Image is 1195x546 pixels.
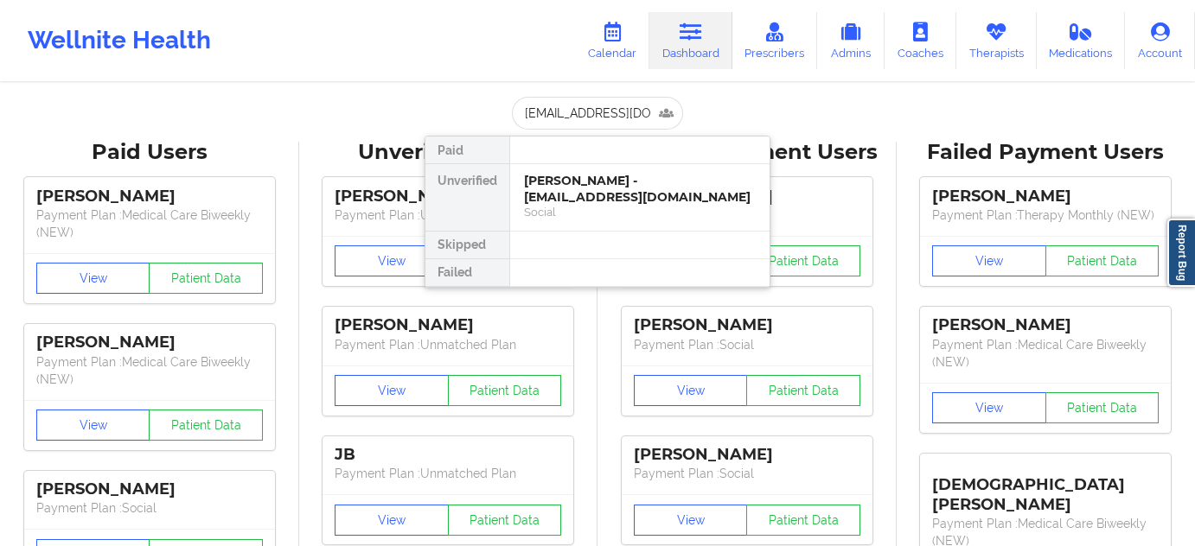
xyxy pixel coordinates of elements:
a: Report Bug [1167,219,1195,287]
div: [PERSON_NAME] [36,187,263,206]
a: Admins [817,12,885,69]
button: Patient Data [1045,245,1160,276]
div: [PERSON_NAME] [634,315,860,335]
a: Dashboard [649,12,732,69]
button: View [634,505,748,536]
div: Failed Payment Users [909,139,1184,166]
div: JB [335,445,561,465]
div: [PERSON_NAME] [932,187,1159,206]
p: Payment Plan : Therapy Monthly (NEW) [932,206,1159,224]
div: [PERSON_NAME] [932,315,1159,335]
button: Patient Data [746,245,860,276]
button: Patient Data [149,263,263,294]
button: View [36,263,150,294]
div: [PERSON_NAME] - [EMAIL_ADDRESS][DOMAIN_NAME] [524,173,756,205]
p: Payment Plan : Social [634,465,860,482]
p: Payment Plan : Medical Care Biweekly (NEW) [36,353,263,388]
a: Calendar [575,12,649,69]
button: Patient Data [746,375,860,406]
button: View [932,245,1046,276]
a: Coaches [885,12,956,69]
div: [DEMOGRAPHIC_DATA][PERSON_NAME] [932,462,1159,515]
p: Payment Plan : Unmatched Plan [335,336,561,353]
div: Unverified Users [311,139,586,166]
div: [PERSON_NAME] [335,187,561,206]
div: [PERSON_NAME] [36,333,263,352]
div: [PERSON_NAME] [335,315,561,335]
div: Skipped [425,232,509,259]
button: View [634,375,748,406]
a: Therapists [956,12,1037,69]
p: Payment Plan : Social [634,336,860,353]
button: View [335,375,449,406]
button: Patient Data [448,375,562,406]
a: Account [1125,12,1195,69]
div: Paid [425,136,509,164]
div: Paid Users [12,139,287,166]
button: View [335,505,449,536]
button: View [335,245,449,276]
button: Patient Data [1045,392,1160,423]
div: [PERSON_NAME] [36,479,263,499]
div: Failed [425,259,509,287]
button: Patient Data [746,505,860,536]
p: Payment Plan : Medical Care Biweekly (NEW) [932,336,1159,371]
div: Social [524,205,756,219]
a: Prescribers [732,12,818,69]
button: View [36,409,150,441]
p: Payment Plan : Medical Care Biweekly (NEW) [36,206,263,241]
div: [PERSON_NAME] [634,445,860,465]
p: Payment Plan : Unmatched Plan [335,206,561,224]
a: Medications [1037,12,1126,69]
button: View [932,392,1046,423]
div: Unverified [425,164,509,232]
p: Payment Plan : Unmatched Plan [335,465,561,482]
p: Payment Plan : Social [36,499,263,517]
button: Patient Data [448,505,562,536]
button: Patient Data [149,409,263,441]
